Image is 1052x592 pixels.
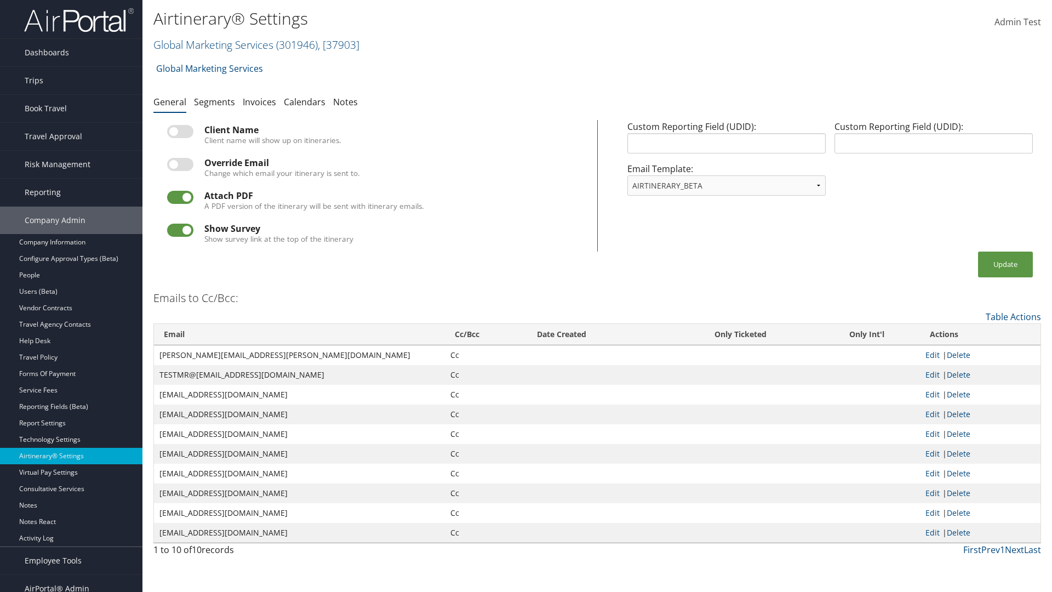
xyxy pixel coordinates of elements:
[947,508,970,518] a: Delete
[986,311,1041,323] a: Table Actions
[920,523,1040,543] td: |
[24,7,134,33] img: airportal-logo.png
[1005,544,1024,556] a: Next
[925,468,940,479] a: Edit
[920,385,1040,405] td: |
[978,252,1033,277] button: Update
[445,523,527,543] td: Cc
[445,324,527,345] th: Cc/Bcc: activate to sort column ascending
[925,429,940,439] a: Edit
[445,365,527,385] td: Cc
[623,120,830,162] div: Custom Reporting Field (UDID):
[445,345,527,365] td: Cc
[947,369,970,380] a: Delete
[333,96,358,108] a: Notes
[25,151,90,178] span: Risk Management
[318,37,359,52] span: , [ 37903 ]
[920,405,1040,424] td: |
[947,488,970,498] a: Delete
[243,96,276,108] a: Invoices
[445,405,527,424] td: Cc
[25,547,82,574] span: Employee Tools
[527,324,667,345] th: Date Created: activate to sort column ascending
[963,544,981,556] a: First
[925,369,940,380] a: Edit
[204,224,584,234] div: Show Survey
[1024,544,1041,556] a: Last
[154,503,445,523] td: [EMAIL_ADDRESS][DOMAIN_NAME]
[194,96,235,108] a: Segments
[925,488,940,498] a: Edit
[947,527,970,538] a: Delete
[813,324,919,345] th: Only Int'l: activate to sort column ascending
[153,291,238,306] h3: Emails to Cc/Bcc:
[830,120,1037,162] div: Custom Reporting Field (UDID):
[156,58,263,79] a: Global Marketing Services
[154,405,445,424] td: [EMAIL_ADDRESS][DOMAIN_NAME]
[25,39,69,66] span: Dashboards
[204,234,353,244] label: Show survey link at the top of the itinerary
[192,544,202,556] span: 10
[994,5,1041,39] a: Admin Test
[947,448,970,459] a: Delete
[445,503,527,523] td: Cc
[445,424,527,444] td: Cc
[154,523,445,543] td: [EMAIL_ADDRESS][DOMAIN_NAME]
[153,543,369,562] div: 1 to 10 of records
[445,444,527,464] td: Cc
[947,468,970,479] a: Delete
[204,158,584,168] div: Override Email
[204,191,584,201] div: Attach PDF
[947,429,970,439] a: Delete
[920,365,1040,385] td: |
[154,385,445,405] td: [EMAIL_ADDRESS][DOMAIN_NAME]
[925,527,940,538] a: Edit
[204,201,424,212] label: A PDF version of the itinerary will be sent with itinerary emails.
[925,448,940,459] a: Edit
[284,96,325,108] a: Calendars
[667,324,814,345] th: Only Ticketed: activate to sort column ascending
[154,444,445,464] td: [EMAIL_ADDRESS][DOMAIN_NAME]
[920,324,1040,345] th: Actions
[445,385,527,405] td: Cc
[154,324,445,345] th: Email: activate to sort column ascending
[1000,544,1005,556] a: 1
[925,389,940,400] a: Edit
[25,207,85,234] span: Company Admin
[154,365,445,385] td: TESTMR@[EMAIL_ADDRESS][DOMAIN_NAME]
[947,389,970,400] a: Delete
[154,345,445,365] td: [PERSON_NAME][EMAIL_ADDRESS][PERSON_NAME][DOMAIN_NAME]
[25,123,82,150] span: Travel Approval
[920,424,1040,444] td: |
[994,16,1041,28] span: Admin Test
[920,464,1040,483] td: |
[154,483,445,503] td: [EMAIL_ADDRESS][DOMAIN_NAME]
[204,125,584,135] div: Client Name
[204,168,360,179] label: Change which email your itinerary is sent to.
[153,96,186,108] a: General
[925,350,940,360] a: Edit
[153,7,745,30] h1: Airtinerary® Settings
[920,345,1040,365] td: |
[623,162,830,204] div: Email Template:
[925,508,940,518] a: Edit
[445,483,527,503] td: Cc
[981,544,1000,556] a: Prev
[25,95,67,122] span: Book Travel
[153,37,359,52] a: Global Marketing Services
[920,483,1040,503] td: |
[276,37,318,52] span: ( 301946 )
[947,409,970,419] a: Delete
[154,424,445,444] td: [EMAIL_ADDRESS][DOMAIN_NAME]
[925,409,940,419] a: Edit
[947,350,970,360] a: Delete
[920,444,1040,464] td: |
[25,67,43,94] span: Trips
[204,135,341,146] label: Client name will show up on itineraries.
[920,503,1040,523] td: |
[154,464,445,483] td: [EMAIL_ADDRESS][DOMAIN_NAME]
[25,179,61,206] span: Reporting
[445,464,527,483] td: Cc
